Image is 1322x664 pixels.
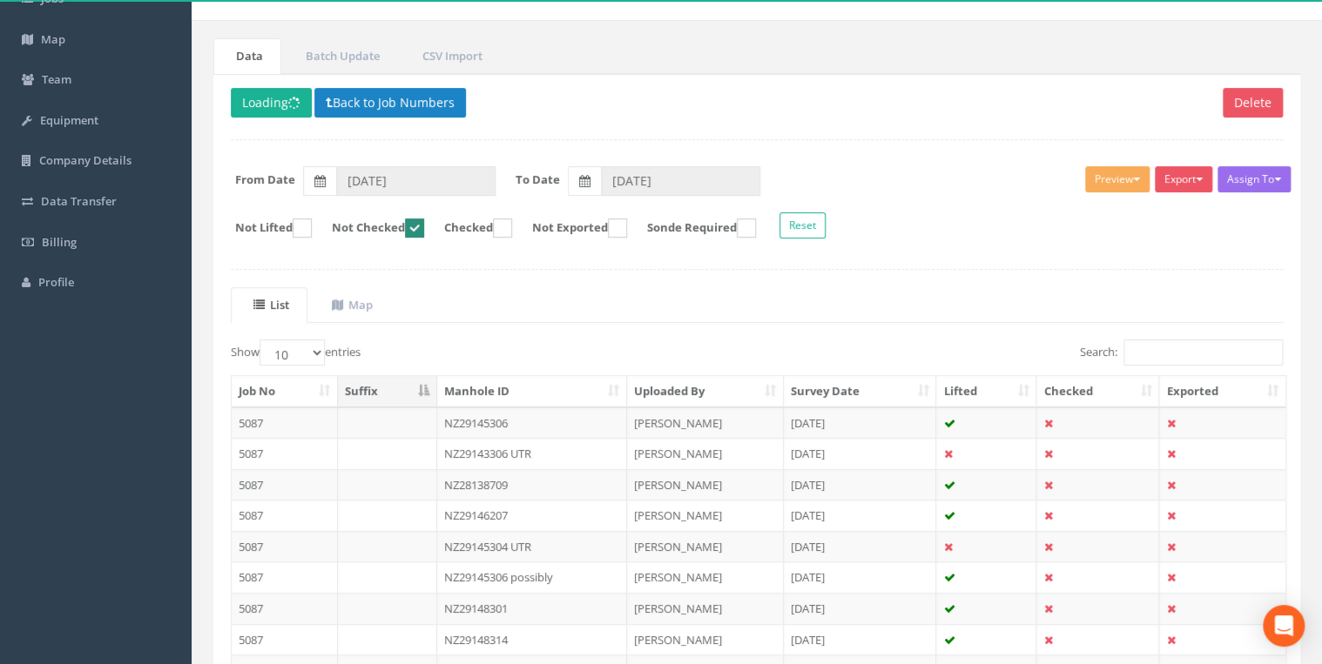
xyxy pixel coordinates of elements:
span: Data Transfer [41,193,117,209]
input: To Date [601,166,760,196]
button: Reset [779,212,826,238]
th: Job No: activate to sort column ascending [232,376,338,407]
th: Exported: activate to sort column ascending [1159,376,1285,407]
label: Not Lifted [218,218,312,238]
td: NZ29146207 [437,500,627,531]
td: [DATE] [784,593,937,624]
td: 5087 [232,561,338,593]
td: [DATE] [784,561,937,593]
uib-tab-heading: Map [332,297,373,312]
td: [DATE] [784,500,937,531]
th: Suffix: activate to sort column descending [338,376,437,407]
span: Equipment [40,112,98,128]
label: Not Exported [515,218,627,238]
td: 5087 [232,500,338,531]
button: Back to Job Numbers [314,88,466,117]
input: From Date [336,166,496,196]
label: From Date [235,171,295,188]
td: 5087 [232,438,338,469]
select: Showentries [260,339,325,366]
a: Data [213,38,281,74]
td: 5087 [232,407,338,439]
td: NZ29148314 [437,624,627,655]
td: [DATE] [784,624,937,655]
span: Company Details [39,152,132,168]
td: NZ28138709 [437,469,627,500]
td: [PERSON_NAME] [627,624,784,655]
th: Lifted: activate to sort column ascending [936,376,1036,407]
label: Search: [1080,339,1283,366]
td: [PERSON_NAME] [627,593,784,624]
button: Assign To [1217,166,1291,192]
label: Show entries [231,339,361,366]
input: Search: [1123,339,1283,366]
button: Preview [1085,166,1150,192]
label: Not Checked [314,218,424,238]
label: Checked [427,218,512,238]
label: To Date [516,171,560,188]
td: [PERSON_NAME] [627,500,784,531]
span: Team [42,71,71,87]
label: Sonde Required [630,218,756,238]
td: 5087 [232,593,338,624]
a: List [231,287,307,323]
span: Billing [42,234,77,250]
a: Map [309,287,391,323]
td: [PERSON_NAME] [627,561,784,593]
td: NZ29145306 [437,407,627,439]
td: NZ29143306 UTR [437,438,627,469]
td: [PERSON_NAME] [627,531,784,562]
td: 5087 [232,531,338,562]
span: Profile [38,274,74,290]
th: Uploaded By: activate to sort column ascending [627,376,784,407]
button: Delete [1223,88,1283,117]
td: [PERSON_NAME] [627,469,784,500]
td: [DATE] [784,531,937,562]
td: NZ29145306 possibly [437,561,627,593]
td: [PERSON_NAME] [627,407,784,439]
uib-tab-heading: List [253,297,289,312]
th: Manhole ID: activate to sort column ascending [437,376,627,407]
span: Map [41,31,65,47]
td: [DATE] [784,469,937,500]
a: Batch Update [283,38,398,74]
td: [PERSON_NAME] [627,438,784,469]
td: [DATE] [784,407,937,439]
div: Open Intercom Messenger [1263,605,1305,647]
td: NZ29148301 [437,593,627,624]
td: 5087 [232,469,338,500]
a: CSV Import [400,38,501,74]
th: Survey Date: activate to sort column ascending [784,376,937,407]
button: Loading [231,88,312,117]
td: NZ29145304 UTR [437,531,627,562]
th: Checked: activate to sort column ascending [1036,376,1159,407]
td: [DATE] [784,438,937,469]
td: 5087 [232,624,338,655]
button: Export [1155,166,1212,192]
